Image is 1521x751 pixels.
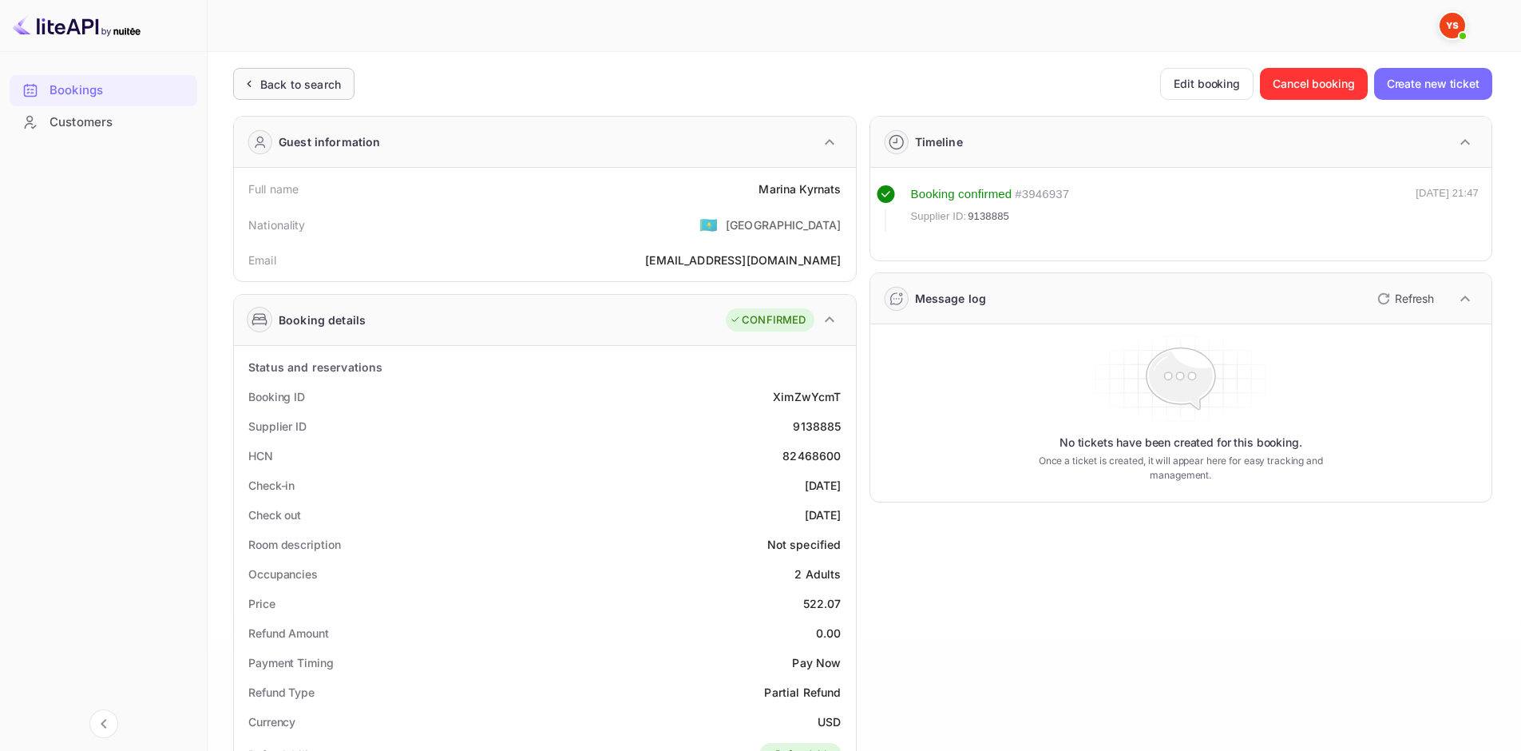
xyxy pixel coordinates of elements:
div: HCN [248,447,273,464]
button: Create new ticket [1374,68,1492,100]
div: CONFIRMED [730,312,806,328]
div: 0.00 [816,625,842,642]
div: [EMAIL_ADDRESS][DOMAIN_NAME] [645,252,841,268]
div: Customers [10,107,197,138]
span: 9138885 [968,209,1009,225]
a: Bookings [10,75,197,105]
div: Guest information [279,133,381,150]
div: Check-in [248,477,295,494]
div: Price [248,595,275,612]
div: Booking confirmed [911,185,1012,204]
img: Yandex Support [1440,13,1465,38]
button: Cancel booking [1260,68,1368,100]
div: Not specified [767,536,842,553]
p: Refresh [1395,290,1434,307]
div: XimZwYcmT [773,388,841,405]
div: Marina Kyrnats [759,181,841,197]
div: [DATE] [805,507,842,523]
button: Refresh [1368,286,1440,312]
div: Currency [248,713,295,730]
span: Supplier ID: [911,209,967,225]
div: USD [818,713,841,730]
div: Booking details [279,312,366,328]
div: Room description [248,536,340,553]
div: [GEOGRAPHIC_DATA] [726,217,842,233]
div: [DATE] [805,477,842,494]
div: Email [248,252,276,268]
div: Booking ID [248,388,305,405]
div: Supplier ID [248,418,307,435]
div: 522.07 [803,595,842,612]
a: Customers [10,107,197,137]
button: Edit booking [1160,68,1254,100]
div: # 3946937 [1015,185,1069,204]
div: Pay Now [792,654,841,671]
div: Timeline [915,133,963,150]
div: Partial Refund [764,684,841,701]
div: Bookings [10,75,197,106]
div: 82468600 [782,447,841,464]
div: Occupancies [248,566,318,582]
button: Collapse navigation [89,709,118,738]
div: Bookings [50,81,189,100]
p: No tickets have been created for this booking. [1060,435,1302,451]
div: Status and reservations [248,359,382,375]
div: 2 Adults [794,566,841,582]
div: Nationality [248,217,306,233]
div: Check out [248,507,301,523]
div: Refund Type [248,684,315,701]
div: Back to search [260,76,341,93]
div: 9138885 [793,418,841,435]
img: LiteAPI logo [13,13,141,38]
div: Customers [50,113,189,132]
div: Full name [248,181,299,197]
span: United States [699,210,718,239]
div: Payment Timing [248,654,334,671]
div: [DATE] 21:47 [1416,185,1479,232]
div: Refund Amount [248,625,329,642]
div: Message log [915,290,987,307]
p: Once a ticket is created, it will appear here for easy tracking and management. [1013,454,1348,483]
